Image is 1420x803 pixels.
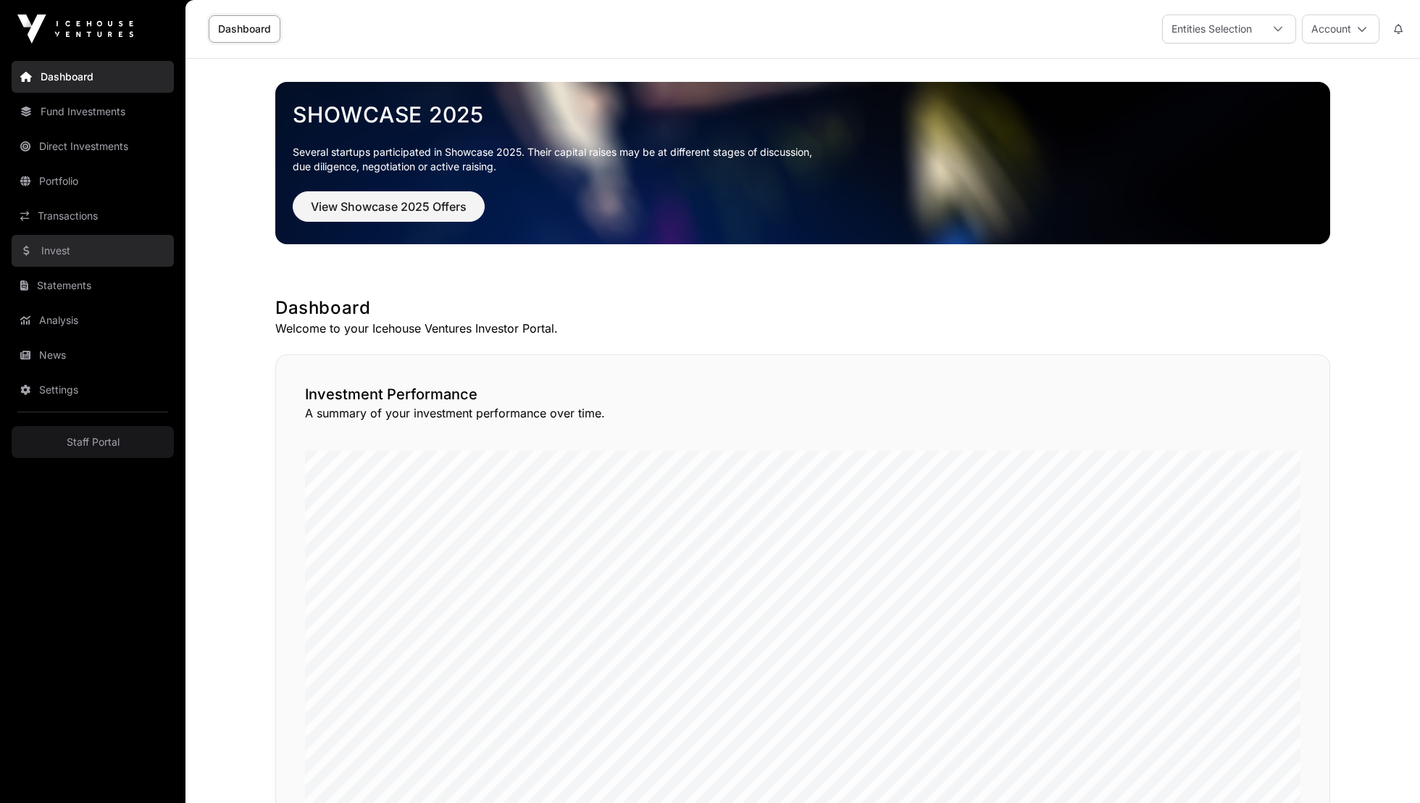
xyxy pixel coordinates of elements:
[12,339,174,371] a: News
[12,426,174,458] a: Staff Portal
[12,200,174,232] a: Transactions
[12,96,174,128] a: Fund Investments
[293,206,485,220] a: View Showcase 2025 Offers
[293,101,1313,128] a: Showcase 2025
[12,304,174,336] a: Analysis
[1302,14,1379,43] button: Account
[12,61,174,93] a: Dashboard
[12,270,174,301] a: Statements
[12,235,174,267] a: Invest
[1163,15,1261,43] div: Entities Selection
[17,14,133,43] img: Icehouse Ventures Logo
[305,404,1300,422] p: A summary of your investment performance over time.
[12,374,174,406] a: Settings
[12,130,174,162] a: Direct Investments
[1348,733,1420,803] iframe: Chat Widget
[275,82,1330,244] img: Showcase 2025
[12,165,174,197] a: Portfolio
[293,191,485,222] button: View Showcase 2025 Offers
[305,384,1300,404] h2: Investment Performance
[293,145,1313,174] p: Several startups participated in Showcase 2025. Their capital raises may be at different stages o...
[275,296,1330,320] h1: Dashboard
[275,320,1330,337] p: Welcome to your Icehouse Ventures Investor Portal.
[209,15,280,43] a: Dashboard
[311,198,467,215] span: View Showcase 2025 Offers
